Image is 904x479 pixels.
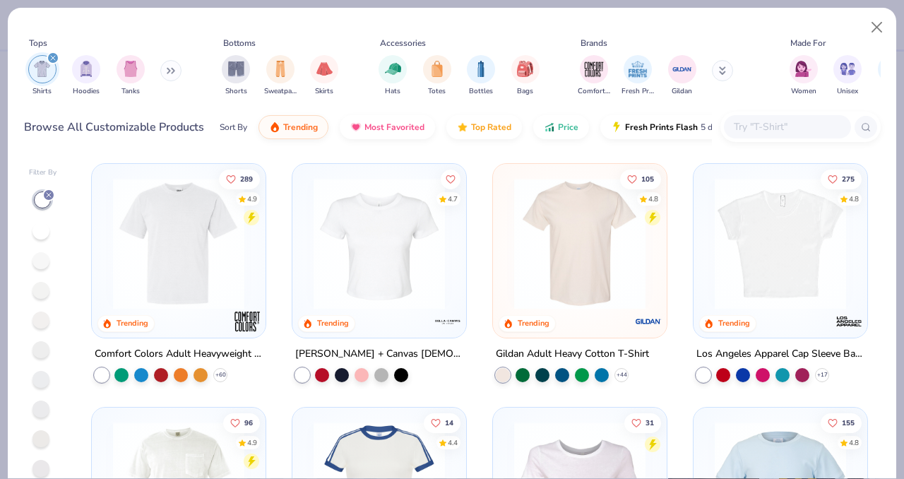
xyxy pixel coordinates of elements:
button: Like [821,413,862,432]
div: [PERSON_NAME] + Canvas [DEMOGRAPHIC_DATA]' Micro Ribbed Baby Tee [295,345,463,363]
span: Top Rated [471,122,511,133]
span: Bags [517,86,533,97]
div: 4.8 [849,437,859,448]
div: Gildan Adult Heavy Cotton T-Shirt [496,345,649,363]
div: Filter By [29,167,57,178]
div: 4.8 [648,194,658,204]
button: filter button [379,55,407,97]
img: TopRated.gif [457,122,468,133]
span: 96 [245,419,254,426]
span: 275 [842,175,855,182]
img: Skirts Image [316,61,333,77]
div: Made For [790,37,826,49]
div: filter for Shorts [222,55,250,97]
div: Los Angeles Apparel Cap Sleeve Baby Rib Crop Top [696,345,864,363]
span: Shirts [32,86,52,97]
span: Hoodies [73,86,100,97]
div: Tops [29,37,47,49]
button: Like [220,169,261,189]
span: 289 [241,175,254,182]
div: filter for Sweatpants [264,55,297,97]
div: filter for Bags [511,55,540,97]
button: Like [441,169,460,189]
div: 4.9 [248,194,258,204]
div: Brands [581,37,607,49]
button: Fresh Prints Flash5 day delivery [600,115,763,139]
img: flash.gif [611,122,622,133]
img: Shorts Image [228,61,244,77]
img: f7f0a375-82f2-4c10-bab8-418c0702b1f2 [106,178,251,309]
img: Bags Image [517,61,533,77]
button: filter button [117,55,145,97]
img: Hats Image [385,61,401,77]
button: Like [224,413,261,432]
img: Los Angeles Apparel logo [834,307,862,336]
input: Try "T-Shirt" [732,119,841,135]
img: Gildan logo [634,307,662,336]
img: Tanks Image [123,61,138,77]
button: filter button [423,55,451,97]
img: Bella + Canvas logo [434,307,462,336]
span: Shorts [225,86,247,97]
span: Fresh Prints Flash [625,122,698,133]
img: trending.gif [269,122,280,133]
div: filter for Tanks [117,55,145,97]
span: Bottles [469,86,493,97]
img: Comfort Colors Image [583,59,605,80]
button: Like [620,169,661,189]
img: Gildan Image [672,59,693,80]
span: Price [558,122,578,133]
div: 4.7 [448,194,458,204]
div: 4.4 [448,437,458,448]
span: + 44 [616,371,626,379]
button: filter button [72,55,100,97]
img: Fresh Prints Image [627,59,648,80]
span: + 17 [816,371,827,379]
button: filter button [467,55,495,97]
button: filter button [28,55,56,97]
button: Price [533,115,589,139]
img: 54d5939c-e1dd-47c3-aa97-1ed8539b1dd3 [452,178,597,309]
span: Tanks [121,86,140,97]
div: Sort By [220,121,247,134]
span: Unisex [837,86,858,97]
div: Browse All Customizable Products [24,119,204,136]
span: 14 [445,419,453,426]
button: filter button [790,55,818,97]
div: Accessories [380,37,426,49]
div: filter for Fresh Prints [621,55,654,97]
div: filter for Totes [423,55,451,97]
div: 4.8 [849,194,859,204]
div: filter for Shirts [28,55,56,97]
div: Comfort Colors Adult Heavyweight T-Shirt [95,345,263,363]
img: Shirts Image [34,61,50,77]
button: filter button [621,55,654,97]
div: filter for Women [790,55,818,97]
img: Women Image [795,61,811,77]
img: Hoodies Image [78,61,94,77]
span: Skirts [315,86,333,97]
button: Close [864,14,891,41]
span: Gildan [672,86,692,97]
div: 4.9 [248,437,258,448]
button: filter button [833,55,862,97]
button: filter button [668,55,696,97]
span: 105 [641,175,654,182]
span: Fresh Prints [621,86,654,97]
button: filter button [264,55,297,97]
button: filter button [222,55,250,97]
img: Comfort Colors logo [233,307,261,336]
div: filter for Hoodies [72,55,100,97]
span: Women [791,86,816,97]
img: Sweatpants Image [273,61,288,77]
button: filter button [310,55,338,97]
button: Like [821,169,862,189]
img: Totes Image [429,61,445,77]
img: Unisex Image [840,61,856,77]
button: Top Rated [446,115,522,139]
img: Bottles Image [473,61,489,77]
img: 9bcda26d-8be6-4695-857b-9adbb08e2692 [307,178,452,309]
button: Like [624,413,661,432]
span: Most Favorited [364,122,424,133]
span: Hats [385,86,400,97]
